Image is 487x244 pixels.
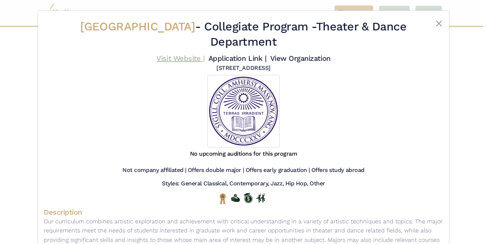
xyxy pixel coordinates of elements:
img: National [218,193,227,204]
span: [GEOGRAPHIC_DATA] [80,20,195,33]
button: Close [435,19,443,28]
img: Logo [207,75,280,147]
h5: Offers study abroad [311,167,365,174]
h5: Styles: General Classical, Contemporary, Jazz, Hip Hop, Other [162,180,325,188]
img: Offers Scholarship [243,193,253,203]
h5: No upcoming auditions for this program [190,150,297,158]
span: Collegiate Program - [204,20,316,33]
a: Application Link | [208,54,266,63]
h5: Not company affiliated | [122,167,186,174]
h5: Offers double major | [188,167,244,174]
h2: - Theater & Dance Department [77,19,410,49]
h4: Description [44,207,443,217]
h5: Offers early graduation | [246,167,310,174]
a: View Organization [270,54,331,63]
img: In Person [256,193,265,203]
a: Visit Website | [156,54,204,63]
img: Offers Financial Aid [231,194,240,202]
h5: [STREET_ADDRESS] [216,64,270,72]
